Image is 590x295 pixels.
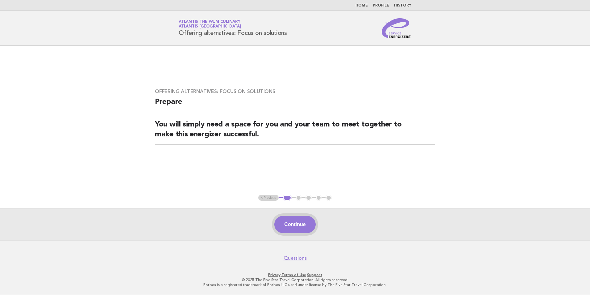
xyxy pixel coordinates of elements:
[155,88,435,95] h3: Offering alternatives: Focus on solutions
[179,20,287,36] h1: Offering alternatives: Focus on solutions
[106,272,484,277] p: · ·
[355,4,368,7] a: Home
[155,97,435,112] h2: Prepare
[179,25,241,29] span: Atlantis [GEOGRAPHIC_DATA]
[373,4,389,7] a: Profile
[106,277,484,282] p: © 2025 The Five Star Travel Corporation. All rights reserved.
[394,4,411,7] a: History
[281,273,306,277] a: Terms of Use
[106,282,484,287] p: Forbes is a registered trademark of Forbes LLC used under license by The Five Star Travel Corpora...
[382,18,411,38] img: Service Energizers
[283,195,292,201] button: 1
[268,273,280,277] a: Privacy
[307,273,322,277] a: Support
[179,20,241,28] a: Atlantis The Palm CulinaryAtlantis [GEOGRAPHIC_DATA]
[274,216,315,233] button: Continue
[155,120,435,145] h2: You will simply need a space for you and your team to meet together to make this energizer succes...
[284,255,307,261] a: Questions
